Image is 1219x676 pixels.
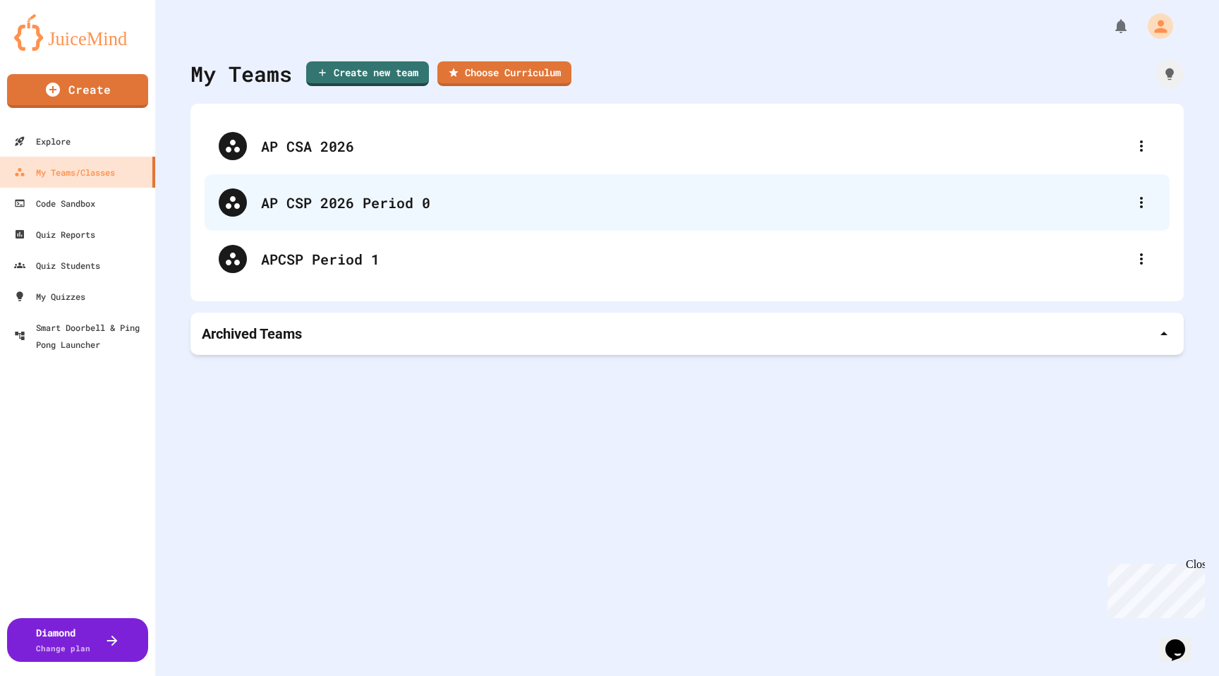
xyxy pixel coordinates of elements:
img: logo-orange.svg [14,14,141,51]
div: AP CSA 2026 [205,118,1170,174]
span: Change plan [36,643,90,653]
div: AP CSP 2026 Period 0 [261,192,1127,213]
div: Chat with us now!Close [6,6,97,90]
div: Smart Doorbell & Ping Pong Launcher [14,319,150,353]
p: Archived Teams [202,324,302,344]
div: Explore [14,133,71,150]
div: My Notifications [1086,14,1133,38]
div: My Teams [190,58,292,90]
div: APCSP Period 1 [261,248,1127,270]
div: APCSP Period 1 [205,231,1170,287]
a: Choose Curriculum [437,61,571,86]
div: My Account [1133,10,1177,42]
div: My Teams/Classes [14,164,115,181]
div: AP CSA 2026 [261,135,1127,157]
div: AP CSP 2026 Period 0 [205,174,1170,231]
iframe: chat widget [1160,620,1205,662]
iframe: chat widget [1102,558,1205,618]
div: Quiz Students [14,257,100,274]
div: My Quizzes [14,288,85,305]
div: Quiz Reports [14,226,95,243]
a: Create [7,74,148,108]
button: DiamondChange plan [7,618,148,662]
a: Create new team [306,61,429,86]
div: How it works [1156,60,1184,88]
div: Diamond [36,625,90,655]
div: Code Sandbox [14,195,95,212]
